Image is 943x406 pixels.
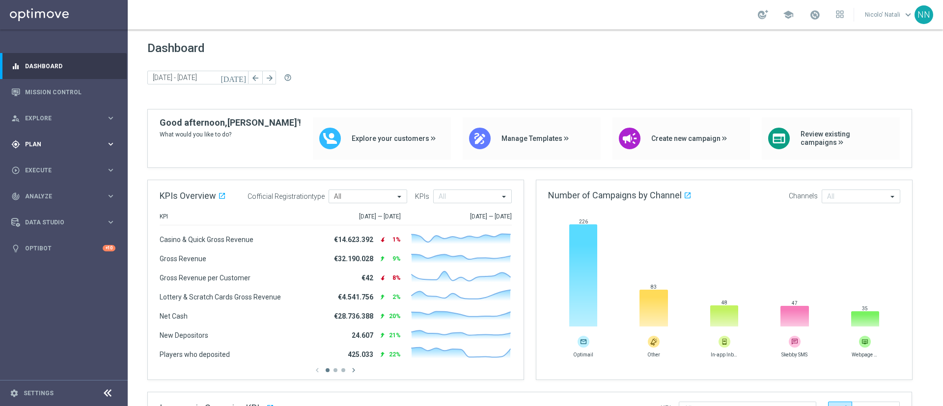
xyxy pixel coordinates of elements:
[25,115,106,121] span: Explore
[11,62,116,70] button: equalizer Dashboard
[103,245,115,251] div: +10
[25,167,106,173] span: Execute
[106,113,115,123] i: keyboard_arrow_right
[864,7,915,22] a: Nicolo' Natalikeyboard_arrow_down
[106,165,115,175] i: keyboard_arrow_right
[11,88,116,96] button: Mission Control
[11,140,106,149] div: Plan
[11,166,20,175] i: play_circle_outline
[11,79,115,105] div: Mission Control
[11,114,106,123] div: Explore
[11,192,20,201] i: track_changes
[915,5,933,24] div: NN
[25,141,106,147] span: Plan
[11,218,116,226] button: Data Studio keyboard_arrow_right
[11,53,115,79] div: Dashboard
[25,79,115,105] a: Mission Control
[11,166,106,175] div: Execute
[11,166,116,174] button: play_circle_outline Execute keyboard_arrow_right
[106,191,115,201] i: keyboard_arrow_right
[11,114,20,123] i: person_search
[25,193,106,199] span: Analyze
[11,192,116,200] button: track_changes Analyze keyboard_arrow_right
[903,9,914,20] span: keyboard_arrow_down
[106,139,115,149] i: keyboard_arrow_right
[783,9,794,20] span: school
[11,62,20,71] i: equalizer
[25,235,103,261] a: Optibot
[11,244,20,253] i: lightbulb
[11,140,116,148] button: gps_fixed Plan keyboard_arrow_right
[11,114,116,122] button: person_search Explore keyboard_arrow_right
[11,235,115,261] div: Optibot
[24,390,54,396] a: Settings
[11,218,106,227] div: Data Studio
[11,140,20,149] i: gps_fixed
[11,244,116,252] button: lightbulb Optibot +10
[106,217,115,227] i: keyboard_arrow_right
[25,219,106,225] span: Data Studio
[11,192,106,201] div: Analyze
[25,53,115,79] a: Dashboard
[10,389,19,398] i: settings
